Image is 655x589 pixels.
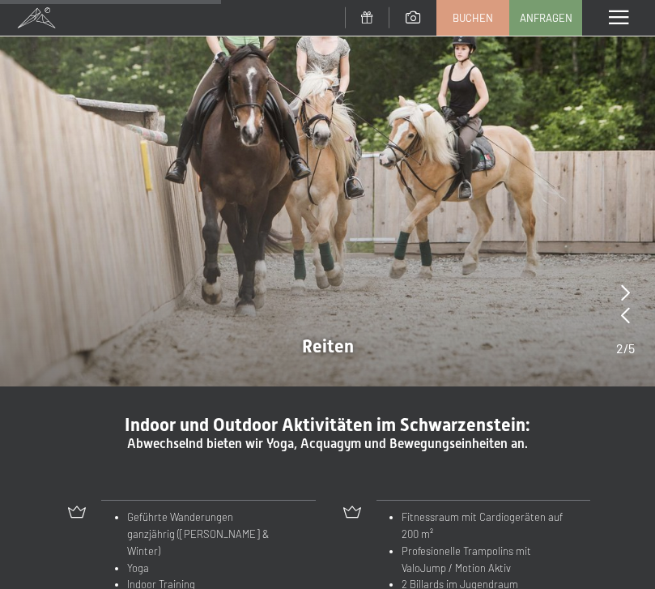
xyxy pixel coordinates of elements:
li: Profesionelle Trampolins mit ValoJump / Motion Aktiv [402,543,578,577]
span: 5 [628,339,635,357]
span: Indoor und Outdoor Aktivitäten im Schwarzenstein: [125,415,530,435]
li: Fitnessraum mit Cardiogeräten auf 200 m² [402,509,578,543]
span: 2 [616,339,623,357]
a: Anfragen [510,1,581,35]
span: / [623,339,628,357]
span: Buchen [453,11,493,25]
li: Yoga [127,560,277,577]
li: Geführte Wanderungen ganzjährig ([PERSON_NAME] & Winter) [127,509,277,559]
a: Buchen [437,1,508,35]
span: Anfragen [520,11,572,25]
span: Abwechselnd bieten wir Yoga, Acquagym und Bewegungseinheiten an. [127,436,528,451]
